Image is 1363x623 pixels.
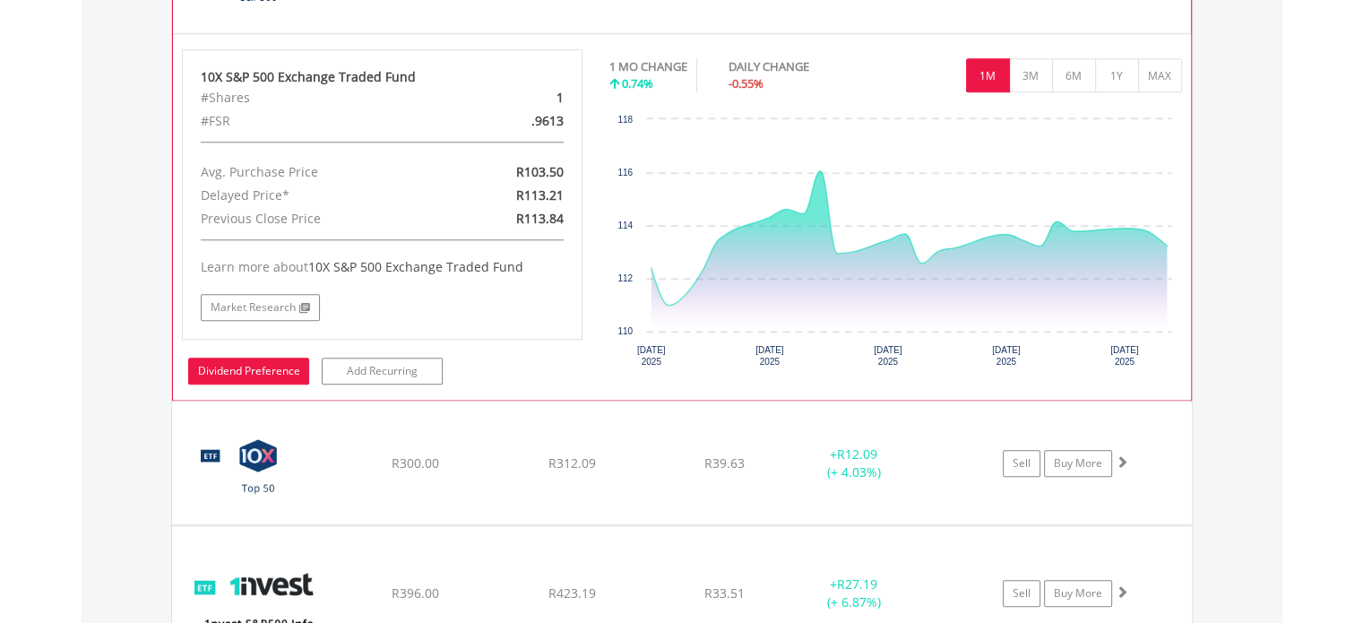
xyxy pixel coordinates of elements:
a: Dividend Preference [188,358,309,385]
span: R12.09 [837,446,877,463]
span: R113.84 [516,210,564,227]
span: R27.19 [837,575,877,593]
span: R300.00 [392,454,439,472]
span: R423.19 [548,584,596,601]
text: [DATE] 2025 [755,345,784,367]
span: R113.21 [516,186,564,203]
div: DAILY CHANGE [729,58,872,75]
div: Previous Close Price [187,207,447,230]
text: 110 [617,326,633,336]
img: EQU.ZA.CTOP50.png [181,424,335,520]
div: + (+ 6.87%) [787,575,922,611]
text: [DATE] 2025 [874,345,902,367]
div: Avg. Purchase Price [187,160,447,184]
a: Sell [1003,580,1040,607]
svg: Interactive chart [609,110,1181,379]
div: #FSR [187,109,447,133]
button: 6M [1052,58,1096,92]
a: Market Research [201,294,320,321]
button: 3M [1009,58,1053,92]
span: R312.09 [548,454,596,472]
text: [DATE] 2025 [637,345,666,367]
div: #Shares [187,86,447,109]
a: Sell [1003,450,1040,477]
text: 118 [617,115,633,125]
div: 1 MO CHANGE [609,58,687,75]
button: MAX [1138,58,1182,92]
span: 0.74% [622,75,653,91]
span: 10X S&P 500 Exchange Traded Fund [308,258,523,275]
span: R39.63 [704,454,745,472]
div: 1 [447,86,577,109]
a: Buy More [1044,580,1112,607]
div: Chart. Highcharts interactive chart. [609,110,1182,379]
div: 10X S&P 500 Exchange Traded Fund [201,68,565,86]
a: Add Recurring [322,358,443,385]
div: Learn more about [201,258,565,276]
a: Buy More [1044,450,1112,477]
button: 1Y [1095,58,1139,92]
div: .9613 [447,109,577,133]
div: + (+ 4.03%) [787,446,922,481]
div: Delayed Price* [187,184,447,207]
span: R103.50 [516,163,564,180]
span: R33.51 [704,584,745,601]
text: 114 [617,221,633,230]
button: 1M [966,58,1010,92]
text: [DATE] 2025 [1110,345,1139,367]
text: 112 [617,273,633,283]
span: -0.55% [729,75,763,91]
text: [DATE] 2025 [992,345,1021,367]
span: R396.00 [392,584,439,601]
text: 116 [617,168,633,177]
